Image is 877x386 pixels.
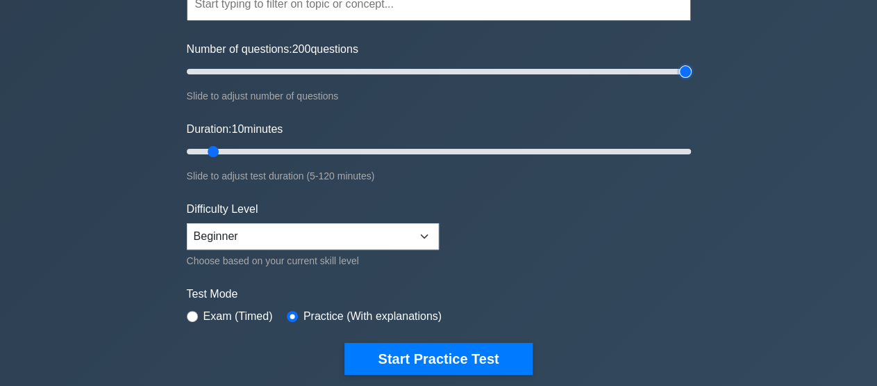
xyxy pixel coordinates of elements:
div: Slide to adjust number of questions [187,88,691,104]
button: Start Practice Test [344,343,532,375]
label: Exam (Timed) [203,308,273,325]
label: Number of questions: questions [187,41,358,58]
span: 10 [231,123,244,135]
label: Test Mode [187,286,691,303]
div: Choose based on your current skill level [187,252,439,269]
label: Duration: minutes [187,121,283,138]
span: 200 [292,43,311,55]
div: Slide to adjust test duration (5-120 minutes) [187,168,691,184]
label: Difficulty Level [187,201,258,218]
label: Practice (With explanations) [303,308,442,325]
